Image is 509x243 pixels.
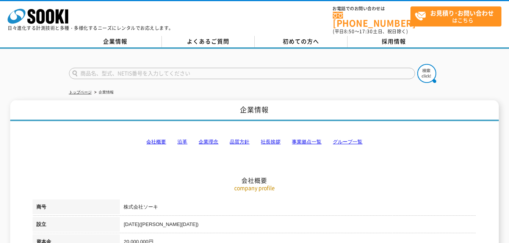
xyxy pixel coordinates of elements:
[415,7,501,26] span: はこちら
[359,28,373,35] span: 17:30
[344,28,355,35] span: 8:50
[255,36,348,47] a: 初めての方へ
[33,101,476,184] h2: 会社概要
[120,199,476,217] td: 株式会社ソーキ
[292,139,321,145] a: 事業拠点一覧
[333,12,410,27] a: [PHONE_NUMBER]
[177,139,187,145] a: 沿革
[120,217,476,234] td: [DATE]([PERSON_NAME][DATE])
[69,68,415,79] input: 商品名、型式、NETIS番号を入力してください
[8,26,174,30] p: 日々進化する計測技術と多種・多様化するニーズにレンタルでお応えします。
[333,6,410,11] span: お電話でのお問い合わせは
[33,184,476,192] p: company profile
[348,36,440,47] a: 採用情報
[410,6,501,26] a: お見積り･お問い合わせはこちら
[230,139,249,145] a: 品質方針
[162,36,255,47] a: よくあるご質問
[333,28,408,35] span: (平日 ～ 土日、祝日除く)
[69,36,162,47] a: 企業情報
[33,199,120,217] th: 商号
[10,100,499,121] h1: 企業情報
[430,8,494,17] strong: お見積り･お問い合わせ
[199,139,218,145] a: 企業理念
[333,139,362,145] a: グループ一覧
[146,139,166,145] a: 会社概要
[283,37,319,45] span: 初めての方へ
[69,90,92,94] a: トップページ
[93,89,114,97] li: 企業情報
[33,217,120,234] th: 設立
[261,139,280,145] a: 社長挨拶
[417,64,436,83] img: btn_search.png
